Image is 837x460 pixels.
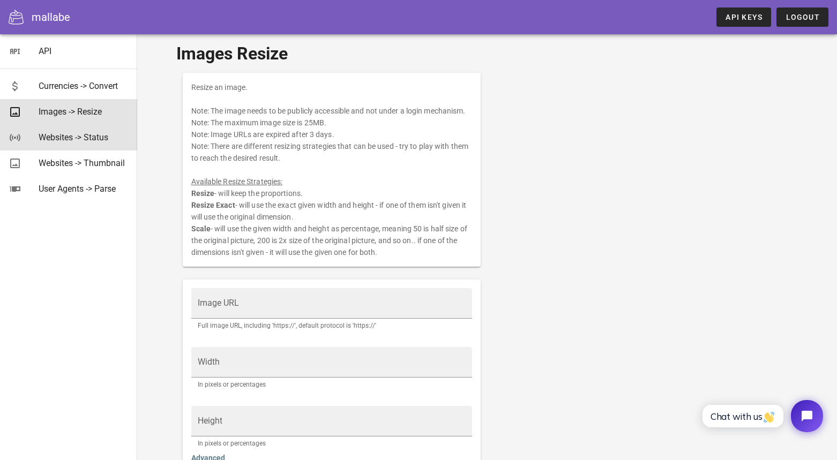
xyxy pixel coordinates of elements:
[183,73,481,267] div: Resize an image. Note: The image needs to be publicly accessible and not under a login mechanism....
[191,189,215,198] b: Resize
[198,381,466,388] div: In pixels or percentages
[39,158,129,168] div: Websites -> Thumbnail
[785,13,820,21] span: Logout
[191,177,283,186] u: Available Resize Strategies:
[39,107,129,117] div: Images -> Resize
[198,440,466,447] div: In pixels or percentages
[716,7,771,27] a: API Keys
[39,132,129,142] div: Websites -> Status
[39,46,129,56] div: API
[39,81,129,91] div: Currencies -> Convert
[198,322,466,329] div: Full image URL, including 'https://', default protocol is 'https://'
[191,201,235,209] b: Resize Exact
[39,184,129,194] div: User Agents -> Parse
[32,9,70,25] div: mallabe
[725,13,763,21] span: API Keys
[176,41,798,66] h1: Images Resize
[691,391,832,441] iframe: Tidio Chat
[776,7,828,27] button: Logout
[191,224,211,233] b: Scale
